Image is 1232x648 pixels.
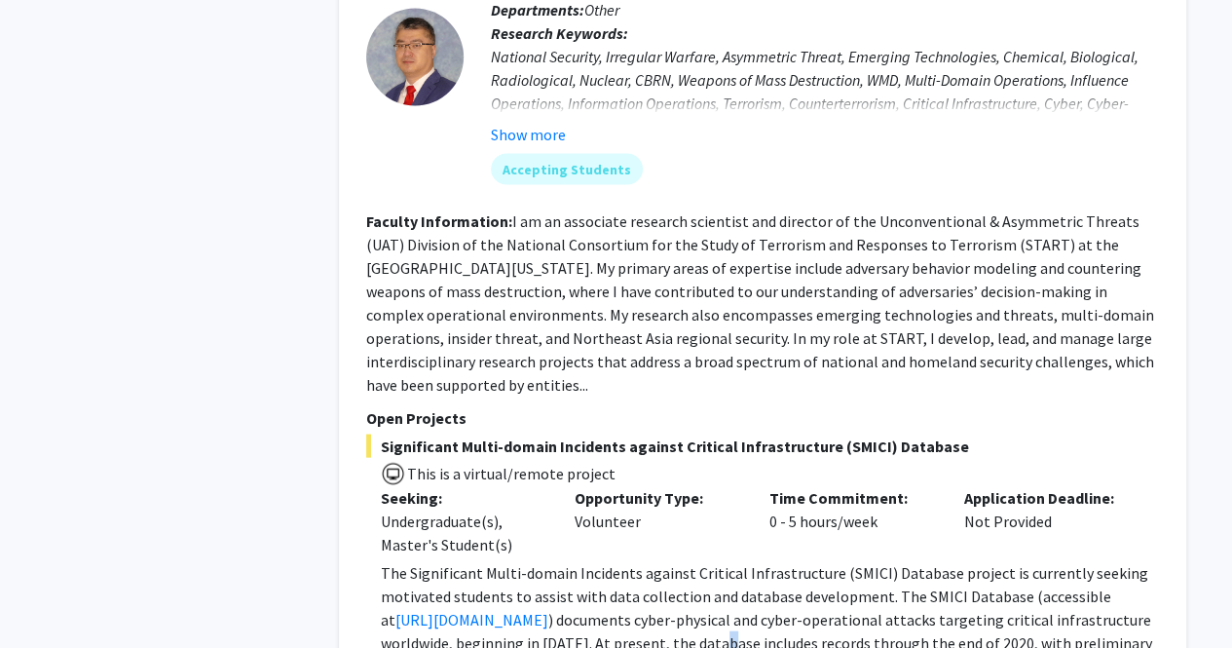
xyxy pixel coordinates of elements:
[15,560,83,633] iframe: Chat
[366,211,1154,395] fg-read-more: I am an associate research scientist and director of the Unconventional & Asymmetric Threats (UAT...
[491,23,628,43] b: Research Keywords:
[755,486,950,556] div: 0 - 5 hours/week
[366,406,1159,430] p: Open Projects
[491,154,643,185] mat-chip: Accepting Students
[381,510,546,556] div: Undergraduate(s), Master's Student(s)
[395,610,548,629] a: [URL][DOMAIN_NAME]
[491,45,1159,138] div: National Security, Irregular Warfare, Asymmetric Threat, Emerging Technologies, Chemical, Biologi...
[366,435,1159,458] span: Significant Multi-domain Incidents against Critical Infrastructure (SMICI) Database
[950,486,1144,556] div: Not Provided
[366,211,512,231] b: Faculty Information:
[381,486,546,510] p: Seeking:
[575,486,740,510] p: Opportunity Type:
[405,464,616,483] span: This is a virtual/remote project
[560,486,755,556] div: Volunteer
[964,486,1130,510] p: Application Deadline:
[491,123,566,146] button: Show more
[769,486,935,510] p: Time Commitment:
